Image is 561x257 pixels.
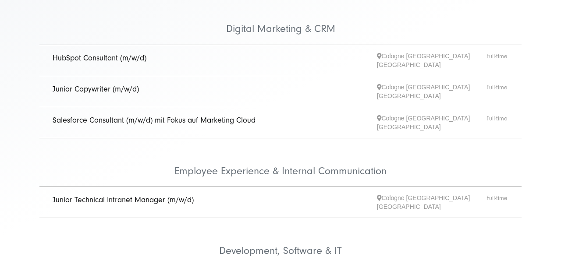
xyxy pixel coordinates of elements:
[486,114,508,131] span: Full-time
[377,52,486,69] span: Cologne [GEOGRAPHIC_DATA] [GEOGRAPHIC_DATA]
[53,53,146,63] a: HubSpot Consultant (m/w/d)
[377,83,486,100] span: Cologne [GEOGRAPHIC_DATA] [GEOGRAPHIC_DATA]
[377,194,486,211] span: Cologne [GEOGRAPHIC_DATA] [GEOGRAPHIC_DATA]
[486,52,508,69] span: Full-time
[486,194,508,211] span: Full-time
[53,116,256,125] a: Salesforce Consultant (m/w/d) mit Fokus auf Marketing Cloud
[377,114,486,131] span: Cologne [GEOGRAPHIC_DATA] [GEOGRAPHIC_DATA]
[486,83,508,100] span: Full-time
[39,138,522,187] li: Employee Experience & Internal Communication
[53,195,194,204] a: Junior Technical Intranet Manager (m/w/d)
[53,84,139,94] a: Junior Copywriter (m/w/d)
